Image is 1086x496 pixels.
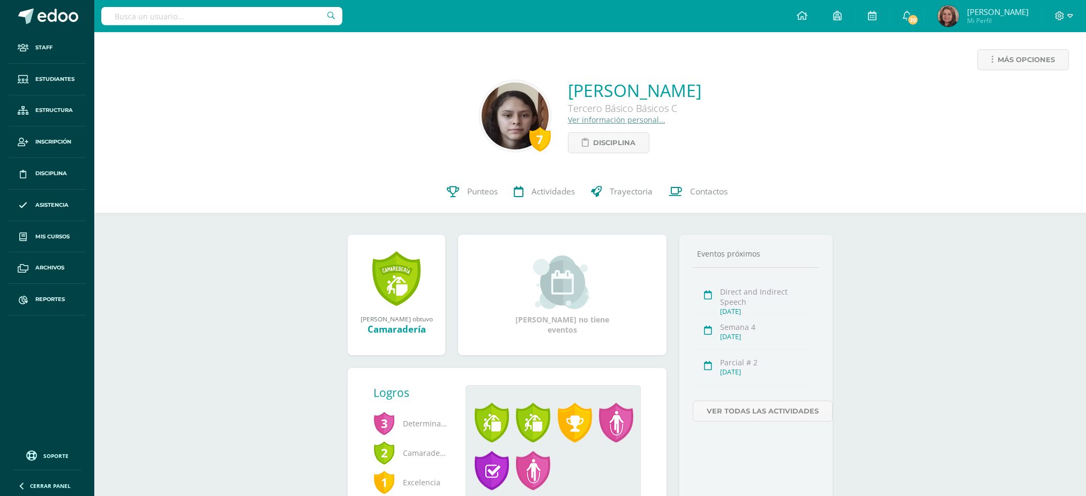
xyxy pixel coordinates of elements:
a: Estudiantes [9,64,86,95]
img: 2c5c42981c164f2192ddc7a9acd012d5.png [482,82,549,149]
span: Soporte [43,452,69,460]
span: Contactos [690,186,728,197]
a: Trayectoria [583,170,661,213]
a: Mis cursos [9,221,86,253]
a: Disciplina [568,132,649,153]
a: Inscripción [9,126,86,158]
img: b20be52476d037d2dd4fed11a7a31884.png [938,5,959,27]
div: [DATE] [720,332,816,341]
span: Disciplina [35,169,67,178]
a: Estructura [9,95,86,127]
span: [PERSON_NAME] [967,6,1029,17]
span: Reportes [35,295,65,304]
div: Eventos próximos [693,249,819,259]
span: Punteos [467,186,498,197]
div: Logros [373,385,457,400]
div: Camaradería [358,323,435,335]
div: 7 [529,127,551,152]
span: Disciplina [593,133,635,153]
span: 3 [373,411,395,435]
a: Asistencia [9,190,86,221]
span: Determinación [373,409,448,438]
a: [PERSON_NAME] [568,79,701,102]
span: Staff [35,43,53,52]
span: Actividades [531,186,575,197]
a: Disciplina [9,158,86,190]
div: [PERSON_NAME] obtuvo [358,314,435,323]
span: Más opciones [998,50,1055,70]
a: Ver todas las actividades [693,401,833,422]
span: 20 [907,14,919,26]
div: Parcial # 2 [720,357,816,367]
img: event_small.png [533,255,591,309]
a: Actividades [506,170,583,213]
div: Direct and Indirect Speech [720,287,816,307]
div: Tercero Básico Básicos C [568,102,701,115]
span: Mi Perfil [967,16,1029,25]
span: Archivos [35,264,64,272]
span: Trayectoria [610,186,653,197]
div: Semana 4 [720,322,816,332]
a: Soporte [13,448,81,462]
div: [DATE] [720,367,816,377]
span: Inscripción [35,138,71,146]
a: Contactos [661,170,736,213]
span: Asistencia [35,201,69,209]
div: [DATE] [720,307,816,316]
input: Busca un usuario... [101,7,342,25]
span: 2 [373,440,395,465]
a: Staff [9,32,86,64]
a: Ver información personal... [568,115,665,125]
span: 1 [373,470,395,494]
a: Más opciones [977,49,1069,70]
a: Reportes [9,284,86,315]
span: Estudiantes [35,75,74,84]
a: Punteos [439,170,506,213]
span: Estructura [35,106,73,115]
span: Cerrar panel [30,482,71,490]
div: [PERSON_NAME] no tiene eventos [509,255,616,335]
a: Archivos [9,252,86,284]
span: Mis cursos [35,232,70,241]
span: Camaradería [373,438,448,468]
